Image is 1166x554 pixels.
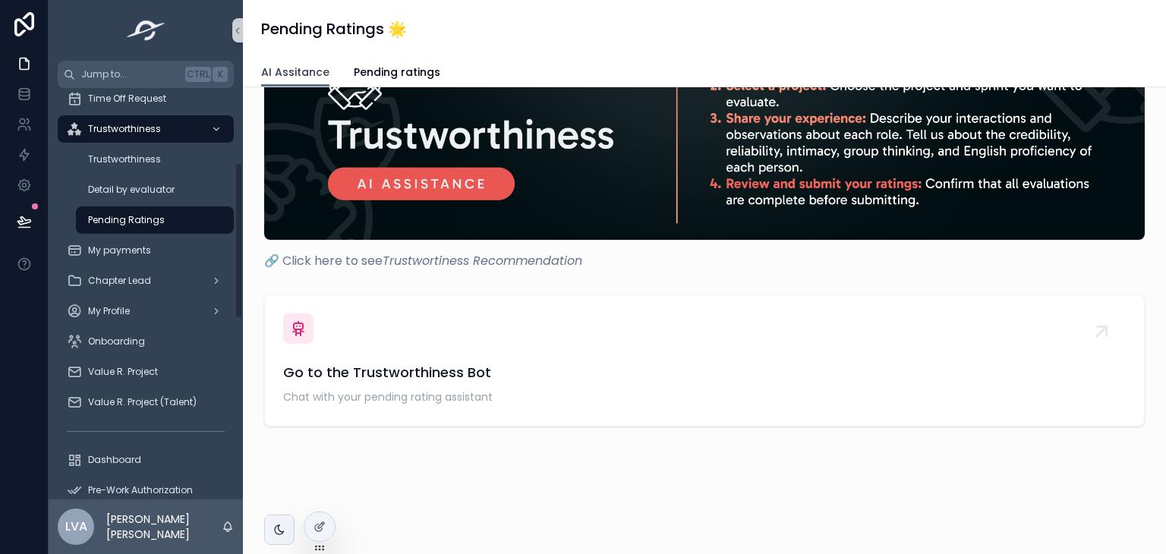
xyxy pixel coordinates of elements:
span: Time Off Request [88,93,166,105]
a: AI Assitance [261,58,329,87]
span: Pending Ratings [88,214,165,226]
span: My Profile [88,305,130,317]
a: Chapter Lead [58,267,234,294]
a: Time Off Request [58,85,234,112]
span: Jump to... [81,68,179,80]
a: 🔗 Click here to seeTrustwortiness Recommendation [264,252,582,270]
a: Value R. Project [58,358,234,386]
span: Dashboard [88,454,141,466]
a: Pending Ratings [76,206,234,234]
a: Go to the Trustworthiness BotChat with your pending rating assistant [265,295,1144,426]
a: Pending ratings [354,58,440,89]
a: Detail by evaluator [76,176,234,203]
span: Chapter Lead [88,275,151,287]
span: AI Assitance [261,65,329,80]
span: Detail by evaluator [88,184,175,196]
a: Onboarding [58,328,234,355]
em: Trustwortiness Recommendation [383,252,582,269]
span: Value R. Project [88,366,158,378]
span: Chat with your pending rating assistant [283,389,1126,404]
a: Dashboard [58,446,234,474]
span: Trustworthiness [88,123,161,135]
h1: Pending Ratings 🌟 [261,18,407,39]
a: Trustworthiness [58,115,234,143]
span: Pre-Work Authorization [88,484,193,496]
span: LVA [65,518,87,536]
span: Go to the Trustworthiness Bot [283,362,1126,383]
a: My payments [58,237,234,264]
span: Onboarding [88,335,145,348]
button: Jump to...CtrlK [58,61,234,88]
span: K [214,68,226,80]
img: App logo [122,18,170,42]
a: My Profile [58,297,234,325]
a: Value R. Project (Talent) [58,389,234,416]
span: Trustworthiness [88,153,161,165]
span: My payments [88,244,151,257]
a: Trustworthiness [76,146,234,173]
span: Ctrl [185,67,211,82]
span: Pending ratings [354,65,440,80]
p: [PERSON_NAME] [PERSON_NAME] [106,512,222,542]
div: scrollable content [49,88,243,499]
a: Pre-Work Authorization [58,477,234,504]
span: Value R. Project (Talent) [88,396,197,408]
